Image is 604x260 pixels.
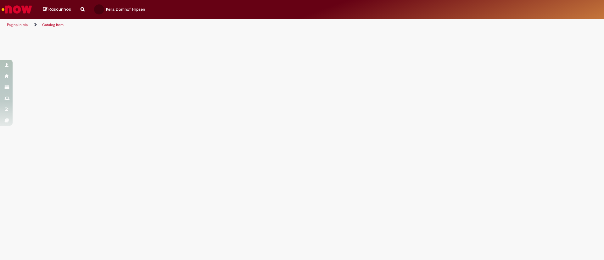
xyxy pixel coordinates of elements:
ul: Trilhas de página [5,19,398,31]
span: Keila Domhof Flipsen [106,7,145,12]
a: Catalog Item [42,22,64,27]
span: Rascunhos [48,6,71,12]
img: ServiceNow [1,3,33,16]
a: Página inicial [7,22,29,27]
a: Rascunhos [43,7,71,13]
